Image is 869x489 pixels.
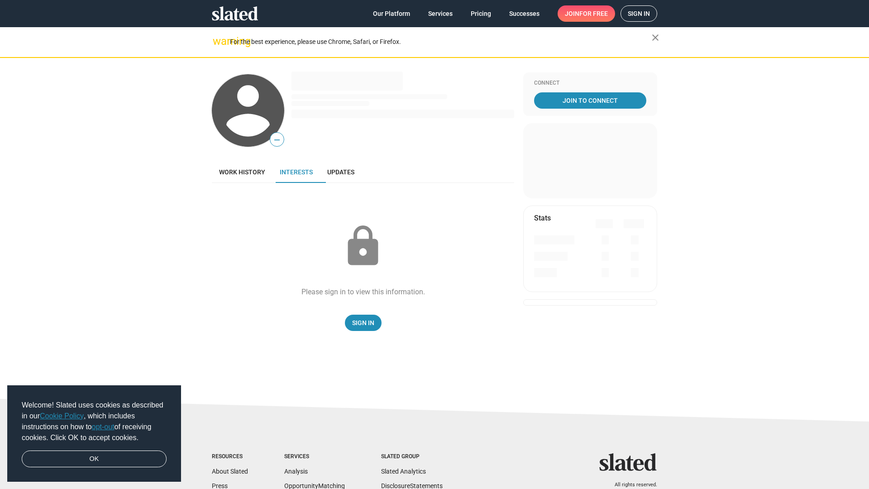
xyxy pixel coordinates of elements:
a: opt-out [92,423,115,431]
a: Pricing [463,5,498,22]
a: Cookie Policy [40,412,84,420]
a: Our Platform [366,5,417,22]
a: Joinfor free [558,5,615,22]
a: Analysis [284,468,308,475]
a: Work history [212,161,272,183]
span: Successes [509,5,540,22]
a: dismiss cookie message [22,451,167,468]
a: Services [421,5,460,22]
a: Interests [272,161,320,183]
a: Join To Connect [534,92,646,109]
div: cookieconsent [7,385,181,482]
a: About Slated [212,468,248,475]
span: Join [565,5,608,22]
span: Sign In [352,315,374,331]
mat-icon: close [650,32,661,43]
a: Slated Analytics [381,468,426,475]
span: — [270,134,284,146]
span: Pricing [471,5,491,22]
div: Please sign in to view this information. [301,287,425,297]
a: Sign In [345,315,382,331]
div: Resources [212,453,248,460]
span: Updates [327,168,354,176]
a: Sign in [621,5,657,22]
mat-icon: warning [213,36,224,47]
div: Slated Group [381,453,443,460]
span: Services [428,5,453,22]
a: Successes [502,5,547,22]
div: Services [284,453,345,460]
span: Sign in [628,6,650,21]
span: for free [579,5,608,22]
span: Join To Connect [536,92,645,109]
div: For the best experience, please use Chrome, Safari, or Firefox. [230,36,652,48]
span: Interests [280,168,313,176]
mat-card-title: Stats [534,213,551,223]
span: Our Platform [373,5,410,22]
mat-icon: lock [340,224,386,269]
span: Welcome! Slated uses cookies as described in our , which includes instructions on how to of recei... [22,400,167,443]
a: Updates [320,161,362,183]
div: Connect [534,80,646,87]
span: Work history [219,168,265,176]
